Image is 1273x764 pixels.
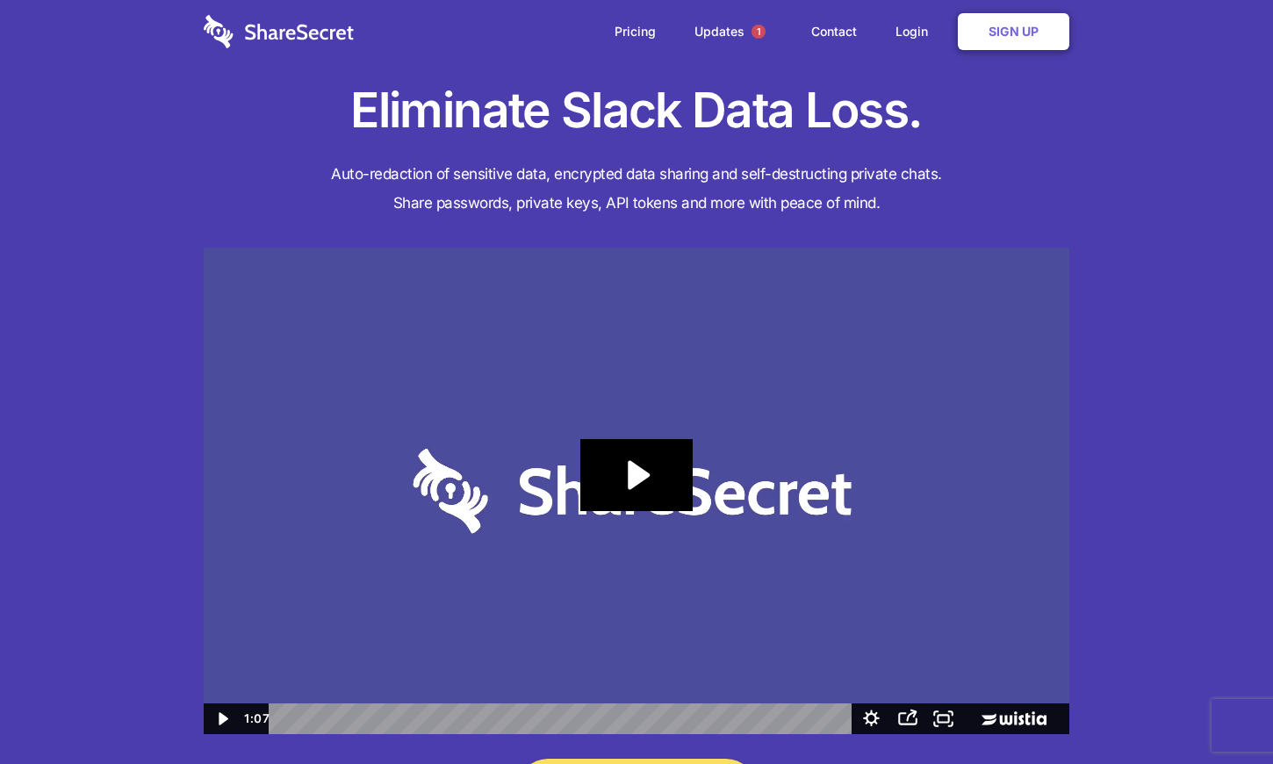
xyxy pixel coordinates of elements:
[958,13,1069,50] a: Sign Up
[961,703,1069,734] a: Wistia Logo -- Learn More
[878,4,954,59] a: Login
[580,439,693,511] button: Play Video: Sharesecret Slack Extension
[204,248,1069,735] img: Sharesecret
[889,703,925,734] button: Open sharing menu
[925,703,961,734] button: Fullscreen
[597,4,673,59] a: Pricing
[204,160,1069,218] h4: Auto-redaction of sensitive data, encrypted data sharing and self-destructing private chats. Shar...
[794,4,874,59] a: Contact
[752,25,766,39] span: 1
[204,79,1069,142] h1: Eliminate Slack Data Loss.
[853,703,889,734] button: Show settings menu
[204,703,240,734] button: Play Video
[204,15,354,48] img: logo-wordmark-white-trans-d4663122ce5f474addd5e946df7df03e33cb6a1c49d2221995e7729f52c070b2.svg
[282,703,844,734] div: Playbar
